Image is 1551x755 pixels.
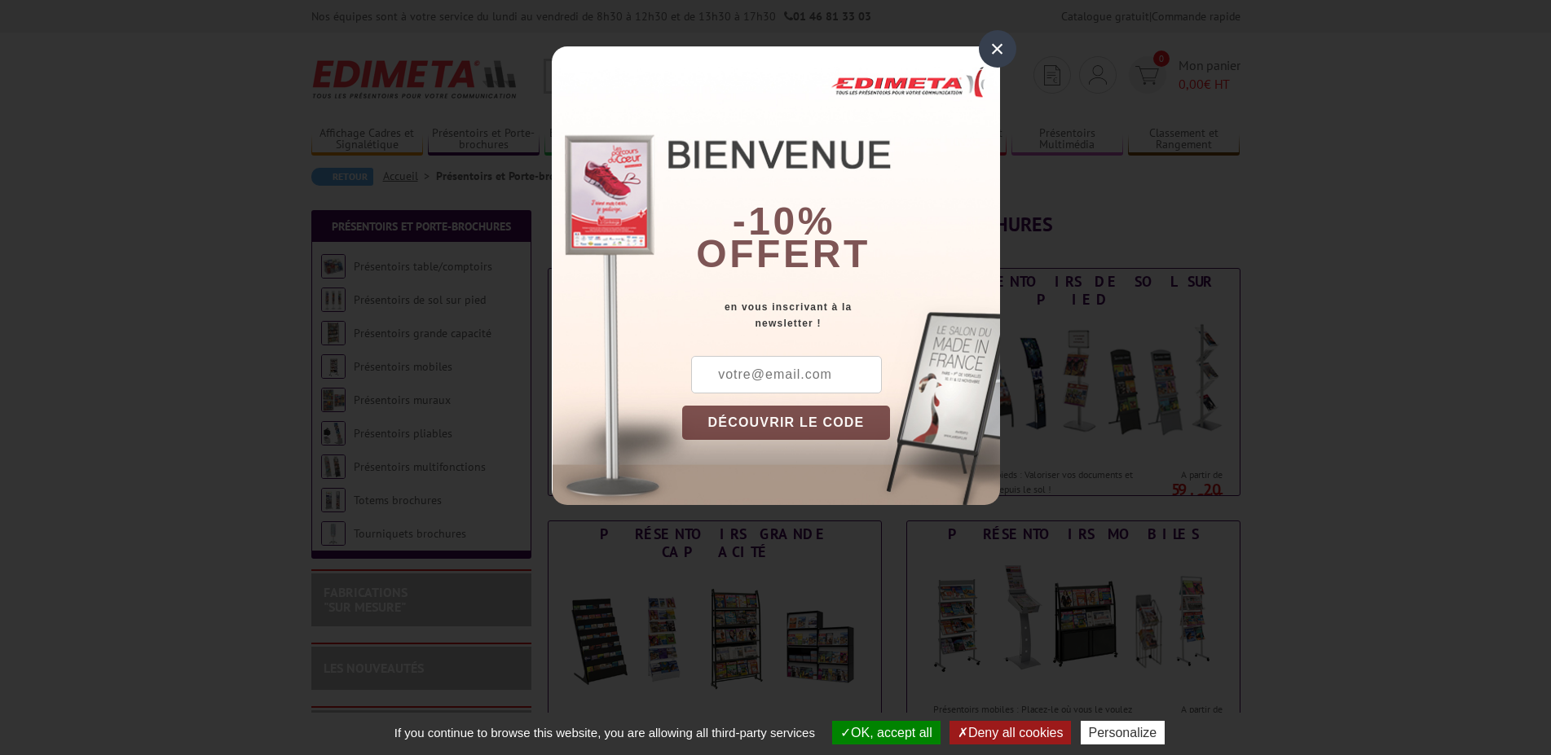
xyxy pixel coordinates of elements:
font: offert [696,232,870,275]
div: × [979,30,1016,68]
span: If you continue to browse this website, you are allowing all third-party services [386,726,823,740]
input: votre@email.com [691,356,882,393]
b: -10% [733,200,835,243]
div: en vous inscrivant à la newsletter ! [682,299,1000,331]
button: OK, accept all [832,721,941,744]
button: Personalize (modal window) [1081,721,1165,744]
button: Deny all cookies [950,721,1072,744]
button: DÉCOUVRIR LE CODE [682,406,891,440]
